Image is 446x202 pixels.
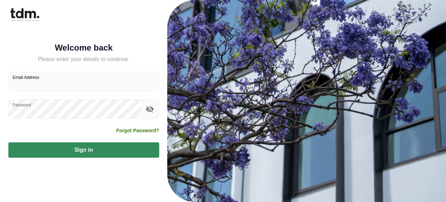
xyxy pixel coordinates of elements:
[13,74,39,80] label: Email Address
[144,103,156,115] button: toggle password visibility
[8,44,159,51] h5: Welcome back
[8,142,159,158] button: Sign in
[8,55,159,63] h5: Please enter your details to continue.
[116,127,159,134] a: Forgot Password?
[13,102,31,108] label: Password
